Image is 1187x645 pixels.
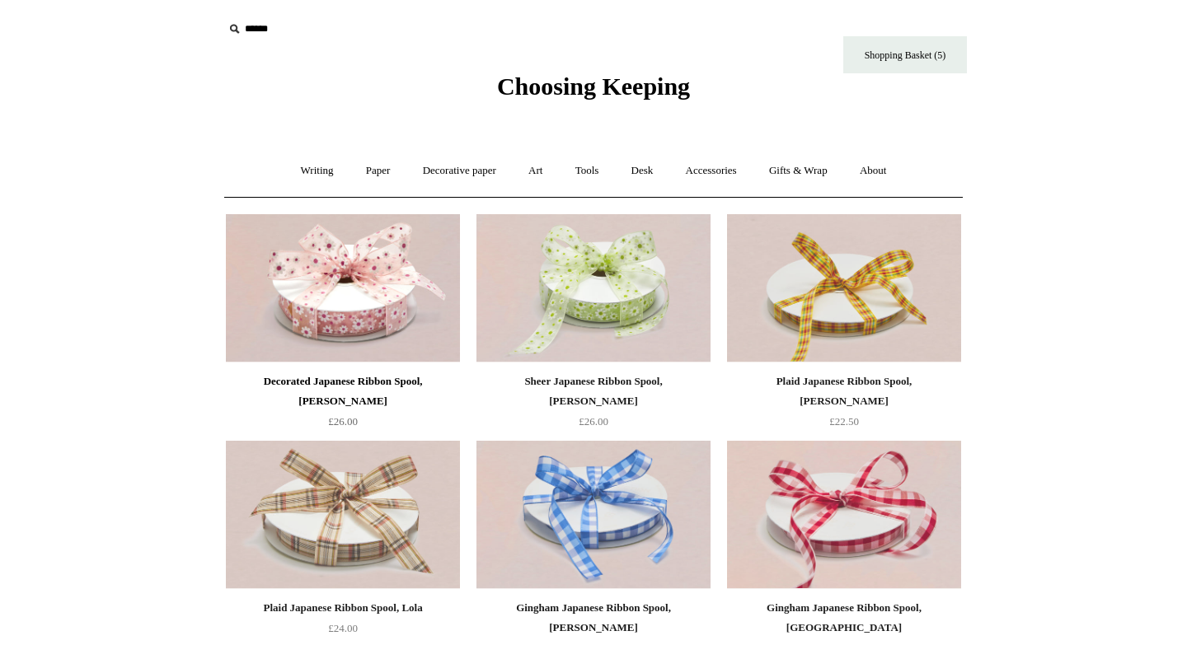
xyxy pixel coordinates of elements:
div: Plaid Japanese Ribbon Spool, Lola [230,598,456,618]
a: Gingham Japanese Ribbon Spool, Nancy Gingham Japanese Ribbon Spool, Nancy [727,441,961,589]
img: Sheer Japanese Ribbon Spool, Sally [476,214,711,362]
a: Sheer Japanese Ribbon Spool, [PERSON_NAME] £26.00 [476,372,711,439]
img: Gingham Japanese Ribbon Spool, Nancy [727,441,961,589]
div: Decorated Japanese Ribbon Spool, [PERSON_NAME] [230,372,456,411]
div: Gingham Japanese Ribbon Spool, [PERSON_NAME] [481,598,706,638]
a: Plaid Japanese Ribbon Spool, Jean Plaid Japanese Ribbon Spool, Jean [727,214,961,362]
span: £26.00 [328,415,358,428]
a: Decorative paper [408,149,511,193]
div: Plaid Japanese Ribbon Spool, [PERSON_NAME] [731,372,957,411]
span: Choosing Keeping [497,72,690,100]
a: Gingham Japanese Ribbon Spool, Wendy Gingham Japanese Ribbon Spool, Wendy [476,441,711,589]
a: Paper [351,149,406,193]
img: Decorated Japanese Ribbon Spool, Isabelle [226,214,460,362]
span: £24.00 [328,622,358,634]
a: Plaid Japanese Ribbon Spool, Lola Plaid Japanese Ribbon Spool, Lola [226,441,460,589]
a: Writing [286,149,349,193]
span: £26.00 [579,415,608,428]
img: Plaid Japanese Ribbon Spool, Jean [727,214,961,362]
a: About [845,149,902,193]
a: Desk [617,149,669,193]
a: Decorated Japanese Ribbon Spool, Isabelle Decorated Japanese Ribbon Spool, Isabelle [226,214,460,362]
a: Sheer Japanese Ribbon Spool, Sally Sheer Japanese Ribbon Spool, Sally [476,214,711,362]
img: Plaid Japanese Ribbon Spool, Lola [226,441,460,589]
div: Sheer Japanese Ribbon Spool, [PERSON_NAME] [481,372,706,411]
img: Gingham Japanese Ribbon Spool, Wendy [476,441,711,589]
a: Accessories [671,149,752,193]
a: Tools [561,149,614,193]
a: Decorated Japanese Ribbon Spool, [PERSON_NAME] £26.00 [226,372,460,439]
a: Plaid Japanese Ribbon Spool, [PERSON_NAME] £22.50 [727,372,961,439]
a: Gifts & Wrap [754,149,842,193]
div: Gingham Japanese Ribbon Spool, [GEOGRAPHIC_DATA] [731,598,957,638]
a: Choosing Keeping [497,86,690,97]
a: Shopping Basket (5) [843,36,967,73]
a: Art [514,149,557,193]
span: £22.50 [829,415,859,428]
